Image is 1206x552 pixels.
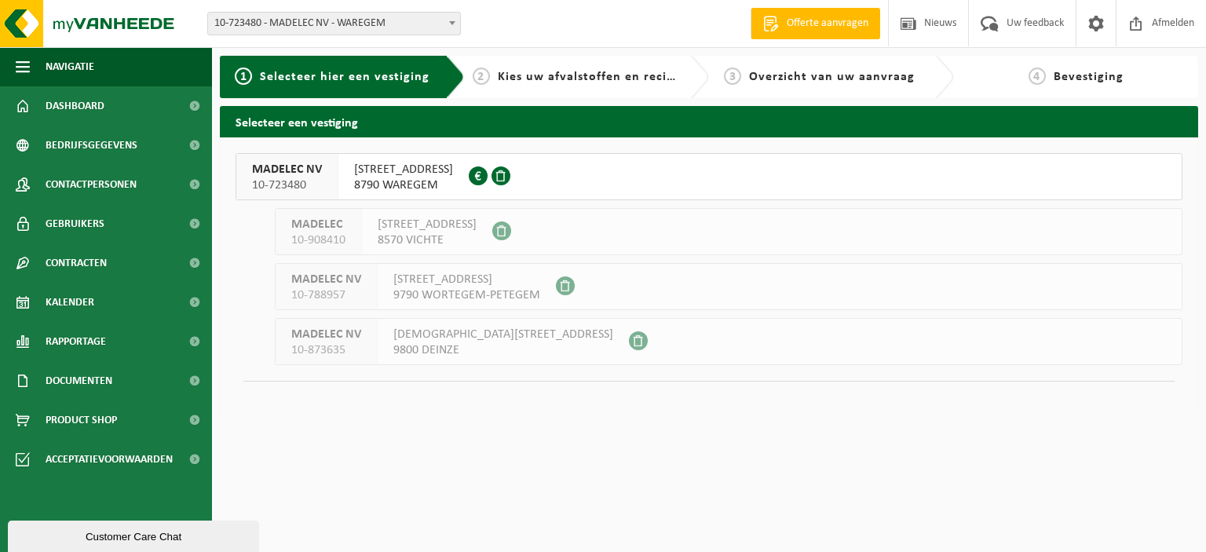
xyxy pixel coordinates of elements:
[46,243,107,283] span: Contracten
[751,8,880,39] a: Offerte aanvragen
[46,361,112,400] span: Documenten
[8,517,262,552] iframe: chat widget
[291,272,361,287] span: MADELEC NV
[724,68,741,85] span: 3
[46,283,94,322] span: Kalender
[46,47,94,86] span: Navigatie
[498,71,714,83] span: Kies uw afvalstoffen en recipiënten
[46,165,137,204] span: Contactpersonen
[46,86,104,126] span: Dashboard
[393,287,540,303] span: 9790 WORTEGEM-PETEGEM
[46,322,106,361] span: Rapportage
[783,16,872,31] span: Offerte aanvragen
[291,217,345,232] span: MADELEC
[235,68,252,85] span: 1
[473,68,490,85] span: 2
[207,12,461,35] span: 10-723480 - MADELEC NV - WAREGEM
[291,232,345,248] span: 10-908410
[291,287,361,303] span: 10-788957
[1054,71,1124,83] span: Bevestiging
[46,126,137,165] span: Bedrijfsgegevens
[378,232,477,248] span: 8570 VICHTE
[393,342,613,358] span: 9800 DEINZE
[252,177,322,193] span: 10-723480
[220,106,1198,137] h2: Selecteer een vestiging
[46,204,104,243] span: Gebruikers
[252,162,322,177] span: MADELEC NV
[291,342,361,358] span: 10-873635
[260,71,429,83] span: Selecteer hier een vestiging
[208,13,460,35] span: 10-723480 - MADELEC NV - WAREGEM
[291,327,361,342] span: MADELEC NV
[1029,68,1046,85] span: 4
[393,327,613,342] span: [DEMOGRAPHIC_DATA][STREET_ADDRESS]
[354,162,453,177] span: [STREET_ADDRESS]
[749,71,915,83] span: Overzicht van uw aanvraag
[236,153,1182,200] button: MADELEC NV 10-723480 [STREET_ADDRESS]8790 WAREGEM
[354,177,453,193] span: 8790 WAREGEM
[393,272,540,287] span: [STREET_ADDRESS]
[46,440,173,479] span: Acceptatievoorwaarden
[46,400,117,440] span: Product Shop
[378,217,477,232] span: [STREET_ADDRESS]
